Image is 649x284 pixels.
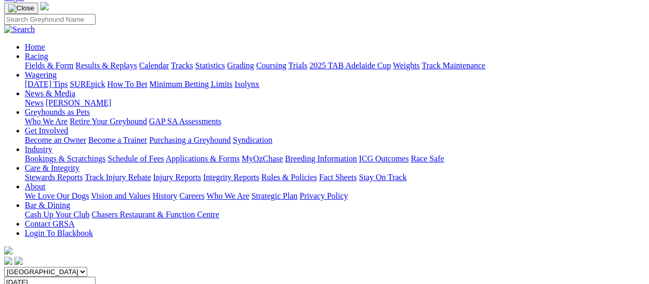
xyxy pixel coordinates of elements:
[233,136,272,144] a: Syndication
[25,201,70,210] a: Bar & Dining
[25,126,68,135] a: Get Involved
[153,173,201,182] a: Injury Reports
[207,191,249,200] a: Who We Are
[25,154,105,163] a: Bookings & Scratchings
[4,3,38,14] button: Toggle navigation
[25,52,48,61] a: Racing
[14,257,23,265] img: twitter.svg
[4,257,12,265] img: facebook.svg
[227,61,254,70] a: Grading
[25,210,645,219] div: Bar & Dining
[25,136,86,144] a: Become an Owner
[251,191,297,200] a: Strategic Plan
[8,4,34,12] img: Close
[25,173,83,182] a: Stewards Reports
[25,108,90,116] a: Greyhounds as Pets
[309,61,391,70] a: 2025 TAB Adelaide Cup
[139,61,169,70] a: Calendar
[166,154,240,163] a: Applications & Forms
[70,117,147,126] a: Retire Your Greyhound
[25,191,89,200] a: We Love Our Dogs
[25,89,75,98] a: News & Media
[319,173,357,182] a: Fact Sheets
[299,191,348,200] a: Privacy Policy
[107,80,148,88] a: How To Bet
[107,154,164,163] a: Schedule of Fees
[75,61,137,70] a: Results & Replays
[70,80,105,88] a: SUREpick
[25,117,645,126] div: Greyhounds as Pets
[25,70,57,79] a: Wagering
[25,145,52,154] a: Industry
[40,2,49,10] img: logo-grsa-white.png
[85,173,151,182] a: Track Injury Rebate
[25,61,73,70] a: Fields & Form
[285,154,357,163] a: Breeding Information
[91,191,150,200] a: Vision and Values
[288,61,307,70] a: Trials
[203,173,259,182] a: Integrity Reports
[149,117,221,126] a: GAP SA Assessments
[25,219,74,228] a: Contact GRSA
[88,136,147,144] a: Become a Trainer
[25,98,645,108] div: News & Media
[242,154,283,163] a: MyOzChase
[25,61,645,70] div: Racing
[359,173,406,182] a: Stay On Track
[359,154,408,163] a: ICG Outcomes
[25,98,43,107] a: News
[25,154,645,163] div: Industry
[4,14,96,25] input: Search
[410,154,444,163] a: Race Safe
[149,80,232,88] a: Minimum Betting Limits
[25,210,89,219] a: Cash Up Your Club
[91,210,219,219] a: Chasers Restaurant & Function Centre
[25,229,93,237] a: Login To Blackbook
[25,136,645,145] div: Get Involved
[25,182,45,191] a: About
[25,80,68,88] a: [DATE] Tips
[25,117,68,126] a: Who We Are
[261,173,317,182] a: Rules & Policies
[256,61,287,70] a: Coursing
[422,61,485,70] a: Track Maintenance
[4,25,35,34] img: Search
[393,61,420,70] a: Weights
[171,61,193,70] a: Tracks
[25,191,645,201] div: About
[4,246,12,255] img: logo-grsa-white.png
[152,191,177,200] a: History
[45,98,111,107] a: [PERSON_NAME]
[149,136,231,144] a: Purchasing a Greyhound
[25,42,45,51] a: Home
[25,163,80,172] a: Care & Integrity
[179,191,204,200] a: Careers
[234,80,259,88] a: Isolynx
[195,61,225,70] a: Statistics
[25,173,645,182] div: Care & Integrity
[25,80,645,89] div: Wagering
